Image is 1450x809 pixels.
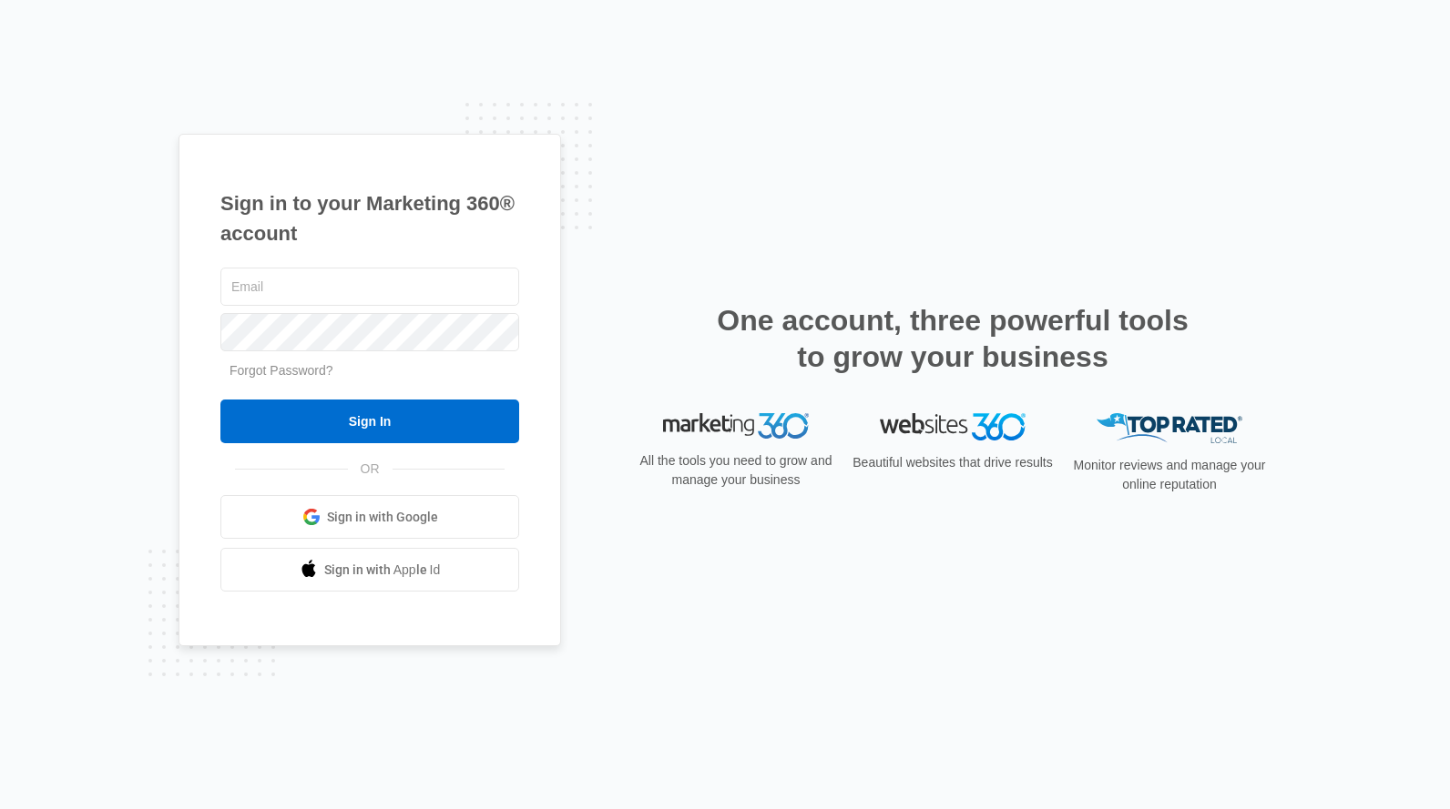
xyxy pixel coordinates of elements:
p: Beautiful websites that drive results [851,453,1055,472]
h2: One account, three powerful tools to grow your business [711,302,1194,375]
img: Marketing 360 [663,413,809,439]
input: Email [220,268,519,306]
img: Websites 360 [880,413,1026,440]
span: Sign in with Apple Id [324,561,441,580]
span: Sign in with Google [327,508,438,527]
p: Monitor reviews and manage your online reputation [1067,456,1271,494]
input: Sign In [220,399,519,443]
img: Top Rated Local [1097,413,1242,443]
a: Sign in with Google [220,495,519,539]
a: Forgot Password? [230,363,333,378]
span: OR [348,460,393,479]
a: Sign in with Apple Id [220,548,519,592]
h1: Sign in to your Marketing 360® account [220,188,519,248]
p: All the tools you need to grow and manage your business [634,451,838,490]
